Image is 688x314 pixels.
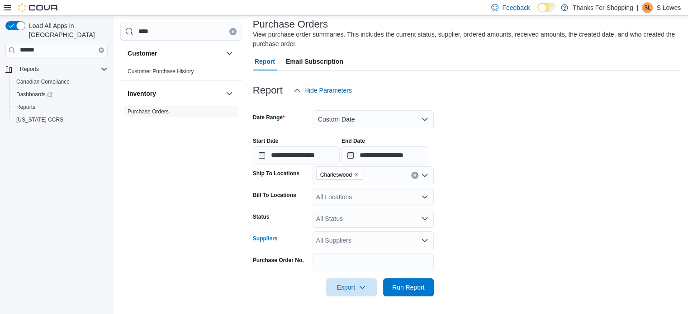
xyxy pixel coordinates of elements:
span: Load All Apps in [GEOGRAPHIC_DATA] [25,21,108,39]
div: Customer [120,66,242,80]
button: Clear input [411,172,418,179]
button: Open list of options [421,193,428,201]
button: Export [326,278,377,296]
button: Canadian Compliance [9,75,111,88]
span: Feedback [502,3,530,12]
div: S Lowes [642,2,653,13]
div: Inventory [120,106,242,121]
button: [US_STATE] CCRS [9,113,111,126]
label: Suppliers [253,235,278,242]
p: | [637,2,639,13]
button: Inventory [224,88,235,99]
input: Press the down key to open a popover containing a calendar. [342,146,428,164]
a: Dashboards [9,88,111,101]
a: Dashboards [13,89,56,100]
button: Customer [128,49,222,58]
span: Reports [16,64,108,75]
label: Start Date [253,137,279,145]
input: Press the down key to open a popover containing a calendar. [253,146,340,164]
span: Canadian Compliance [16,78,70,85]
input: Dark Mode [537,3,556,12]
button: Open list of options [421,172,428,179]
span: Charleswood [316,170,363,180]
a: Canadian Compliance [13,76,73,87]
button: Open list of options [421,215,428,222]
label: End Date [342,137,365,145]
span: Dark Mode [537,12,538,13]
span: [US_STATE] CCRS [16,116,63,123]
span: Run Report [392,283,425,292]
div: View purchase order summaries. This includes the current status, supplier, ordered amounts, recei... [253,30,676,49]
span: Export [332,278,371,296]
label: Date Range [253,114,285,121]
a: [US_STATE] CCRS [13,114,67,125]
span: Email Subscription [286,52,343,70]
h3: Inventory [128,89,156,98]
button: Clear input [99,47,104,53]
button: Custom Date [313,110,434,128]
span: Reports [20,66,39,73]
a: Reports [13,102,39,112]
span: SL [644,2,651,13]
label: Ship To Locations [253,170,299,177]
span: Canadian Compliance [13,76,108,87]
span: Hide Parameters [304,86,352,95]
nav: Complex example [5,59,108,150]
button: Inventory [128,89,222,98]
p: Thanks For Shopping [573,2,633,13]
h3: Customer [128,49,157,58]
span: Reports [13,102,108,112]
button: Open list of options [421,237,428,244]
span: Washington CCRS [13,114,108,125]
span: Purchase Orders [128,108,169,115]
span: Dashboards [16,91,52,98]
h3: Purchase Orders [253,19,328,30]
button: Customer [224,48,235,59]
button: Hide Parameters [290,81,356,99]
a: Purchase Orders [128,108,169,115]
a: Customer Purchase History [128,68,194,75]
label: Bill To Locations [253,192,296,199]
span: Report [255,52,275,70]
span: Reports [16,103,35,111]
button: Clear input [229,28,237,35]
button: Run Report [383,278,434,296]
button: Reports [2,63,111,75]
h3: Report [253,85,283,96]
p: S Lowes [656,2,681,13]
label: Purchase Order No. [253,257,304,264]
img: Cova [18,3,59,12]
button: Reports [9,101,111,113]
span: Charleswood [320,170,352,179]
button: Remove Charleswood from selection in this group [354,172,359,178]
label: Status [253,213,270,220]
span: Dashboards [13,89,108,100]
button: Reports [16,64,43,75]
